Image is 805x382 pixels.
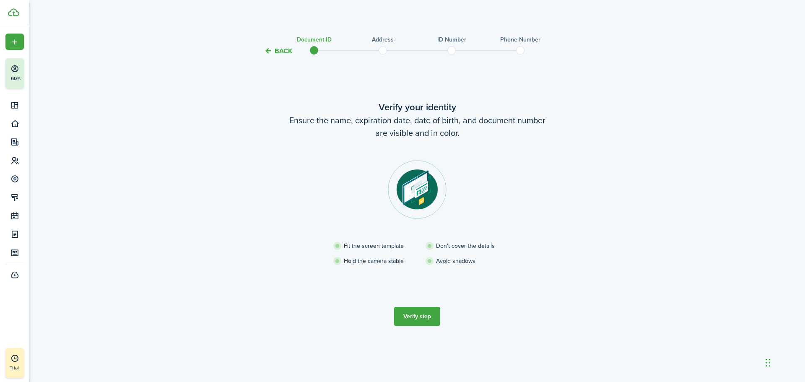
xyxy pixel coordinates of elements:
[241,100,593,114] wizard-step-header-title: Verify your identity
[5,58,75,88] button: 60%
[297,35,332,44] h3: Document ID
[333,257,426,265] li: Hold the camera stable
[10,75,21,82] p: 60%
[10,364,43,372] p: Trial
[5,348,24,378] a: Trial
[665,291,805,382] iframe: Chat Widget
[426,242,518,250] li: Don't cover the details
[437,35,466,44] h3: ID Number
[5,34,24,50] button: Open menu
[388,160,447,219] img: Document step
[500,35,540,44] h3: Phone Number
[241,114,593,139] wizard-step-header-description: Ensure the name, expiration date, date of birth, and document number are visible and in color.
[394,307,440,326] button: Verify step
[264,47,292,55] button: Back
[372,35,394,44] h3: Address
[8,8,19,16] img: TenantCloud
[333,242,426,250] li: Fit the screen template
[766,350,771,375] div: Drag
[426,257,518,265] li: Avoid shadows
